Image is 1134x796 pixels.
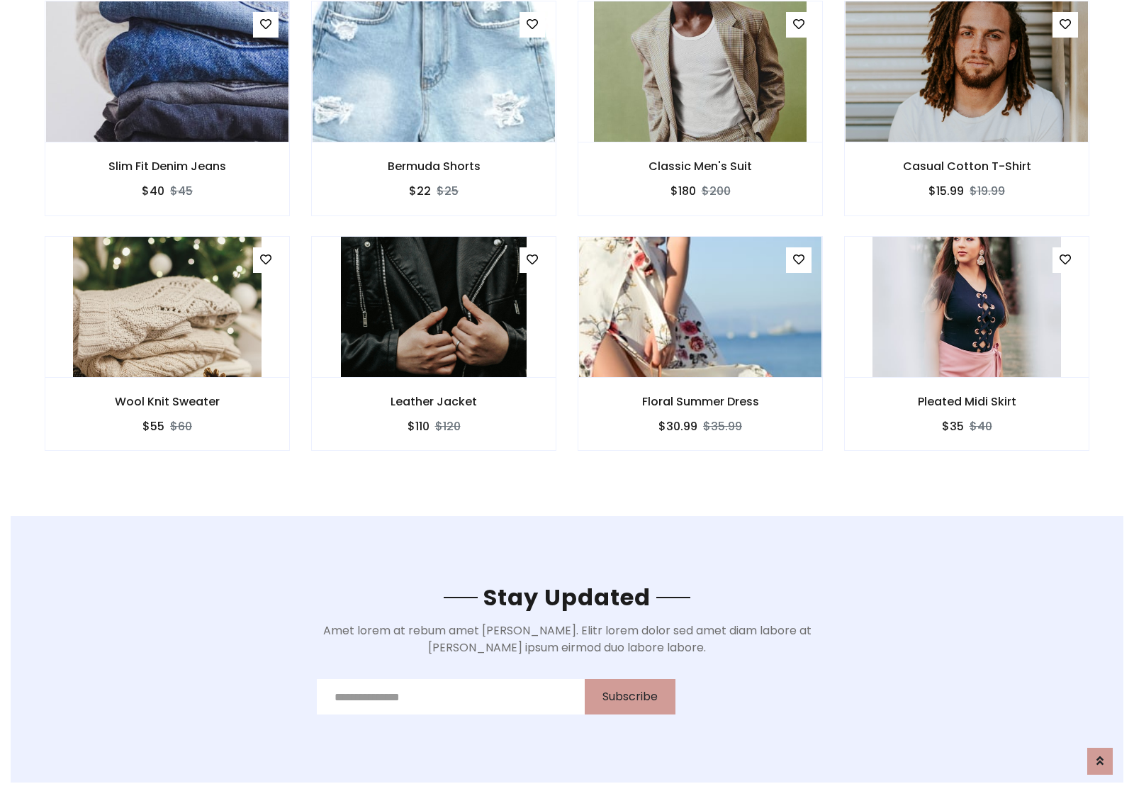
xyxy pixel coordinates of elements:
button: Subscribe [585,679,675,714]
h6: Bermuda Shorts [312,159,556,173]
span: Stay Updated [478,581,656,613]
h6: Casual Cotton T-Shirt [845,159,1089,173]
h6: $180 [670,184,696,198]
del: $19.99 [970,183,1005,199]
h6: $35 [942,420,964,433]
h6: Floral Summer Dress [578,395,822,408]
h6: Wool Knit Sweater [45,395,289,408]
h6: $30.99 [658,420,697,433]
h6: $40 [142,184,164,198]
h6: Leather Jacket [312,395,556,408]
del: $40 [970,418,992,435]
h6: $55 [142,420,164,433]
p: Amet lorem at rebum amet [PERSON_NAME]. Elitr lorem dolor sed amet diam labore at [PERSON_NAME] i... [317,622,818,656]
del: $60 [170,418,192,435]
h6: $110 [408,420,430,433]
del: $25 [437,183,459,199]
del: $200 [702,183,731,199]
del: $35.99 [703,418,742,435]
h6: $15.99 [928,184,964,198]
h6: Classic Men's Suit [578,159,822,173]
h6: Pleated Midi Skirt [845,395,1089,408]
h6: Slim Fit Denim Jeans [45,159,289,173]
h6: $22 [409,184,431,198]
del: $120 [435,418,461,435]
del: $45 [170,183,193,199]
